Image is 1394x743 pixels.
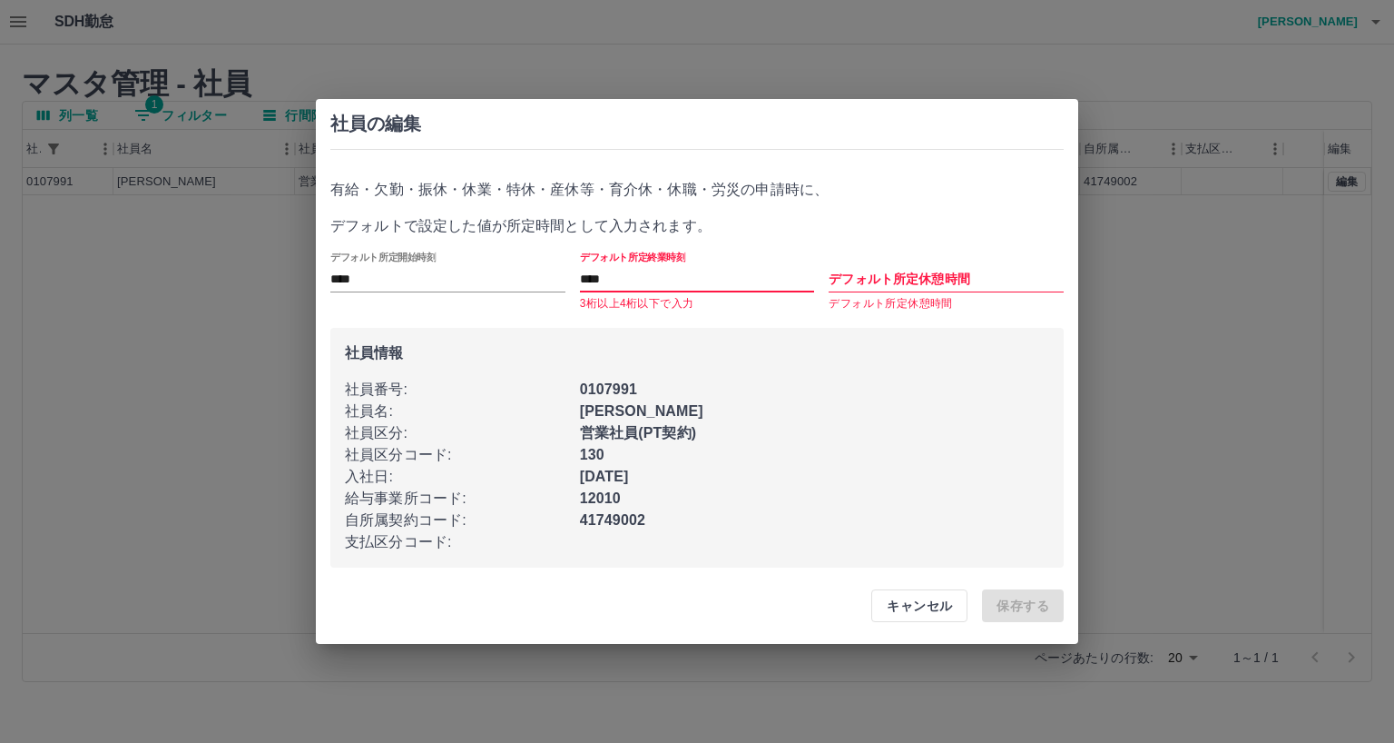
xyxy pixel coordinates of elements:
p: 社員名 : [345,401,580,422]
label: デフォルト所定開始時刻 [330,251,437,264]
p: 社員情報 [345,342,1049,364]
p: デフォルトで設定した値が所定時間として入力されます。 [330,215,1064,237]
p: デフォルト所定休憩時間 [829,295,1064,313]
label: デフォルト所定終業時刻 [580,251,686,264]
p: 有給・欠勤・振休・休業・特休・産休等・育介休・休職・労災の申請時に、 [330,179,1064,201]
p: 社員区分コード : [345,444,580,466]
p: 3桁以上4桁以下で入力 [580,295,815,313]
p: 12010 [580,488,1049,510]
p: 社員番号 : [345,379,580,401]
p: 営業社員(PT契約) [580,422,1049,444]
p: 130 [580,444,1049,466]
p: 41749002 [580,510,1049,531]
p: 社員区分 : [345,422,580,444]
p: [DATE] [580,466,1049,488]
p: 0107991 [580,379,1049,401]
p: 入社日 : [345,466,580,488]
p: 給与事業所コード : [345,488,580,510]
p: [PERSON_NAME] [580,401,1049,422]
h2: 社員の編集 [330,114,1064,134]
p: 自所属契約コード : [345,510,580,531]
button: キャンセル [871,589,967,622]
p: 支払区分コード : [345,531,580,553]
